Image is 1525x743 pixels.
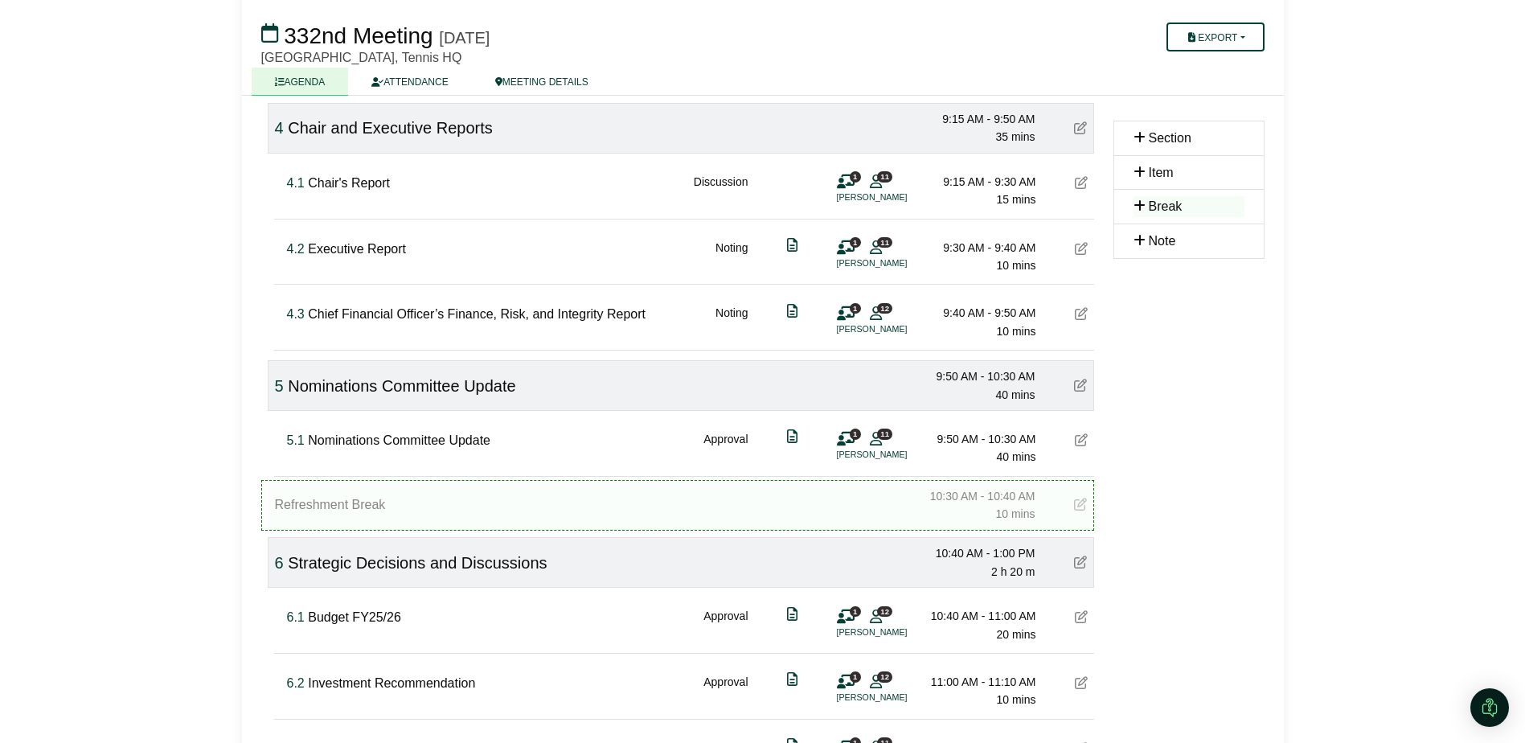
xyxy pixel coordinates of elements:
[991,565,1035,578] span: 2 h 20 m
[275,119,284,137] span: Click to fine tune number
[924,607,1036,625] div: 10:40 AM - 11:00 AM
[287,610,305,624] span: Click to fine tune number
[308,242,406,256] span: Executive Report
[1149,166,1174,179] span: Item
[995,130,1035,143] span: 35 mins
[715,239,748,275] div: Noting
[287,676,305,690] span: Click to fine tune number
[877,303,892,314] span: 12
[837,448,957,462] li: [PERSON_NAME]
[284,23,432,48] span: 332nd Meeting
[877,237,892,248] span: 11
[1149,199,1183,213] span: Break
[252,68,349,96] a: AGENDA
[924,173,1036,191] div: 9:15 AM - 9:30 AM
[877,671,892,682] span: 12
[275,377,284,395] span: Click to fine tune number
[703,673,748,709] div: Approval
[837,191,957,204] li: [PERSON_NAME]
[923,544,1035,562] div: 10:40 AM - 1:00 PM
[837,322,957,336] li: [PERSON_NAME]
[703,607,748,643] div: Approval
[308,176,390,190] span: Chair's Report
[923,487,1035,505] div: 10:30 AM - 10:40 AM
[287,176,305,190] span: Click to fine tune number
[923,110,1035,128] div: 9:15 AM - 9:50 AM
[348,68,471,96] a: ATTENDANCE
[850,171,861,182] span: 1
[924,430,1036,448] div: 9:50 AM - 10:30 AM
[850,429,861,439] span: 1
[837,691,957,704] li: [PERSON_NAME]
[275,498,386,511] span: Refreshment Break
[837,626,957,639] li: [PERSON_NAME]
[996,450,1035,463] span: 40 mins
[439,28,490,47] div: [DATE]
[472,68,612,96] a: MEETING DETAILS
[924,239,1036,257] div: 9:30 AM - 9:40 AM
[261,51,462,64] span: [GEOGRAPHIC_DATA], Tennis HQ
[995,388,1035,401] span: 40 mins
[877,606,892,617] span: 12
[1166,23,1264,51] button: Export
[308,610,401,624] span: Budget FY25/26
[288,377,515,395] span: Nominations Committee Update
[877,171,892,182] span: 11
[1149,131,1191,145] span: Section
[923,367,1035,385] div: 9:50 AM - 10:30 AM
[850,303,861,314] span: 1
[287,307,305,321] span: Click to fine tune number
[996,325,1035,338] span: 10 mins
[877,429,892,439] span: 11
[308,433,490,447] span: Nominations Committee Update
[287,242,305,256] span: Click to fine tune number
[996,193,1035,206] span: 15 mins
[837,257,957,270] li: [PERSON_NAME]
[1470,688,1509,727] div: Open Intercom Messenger
[996,259,1035,272] span: 10 mins
[1149,234,1176,248] span: Note
[850,606,861,617] span: 1
[996,693,1035,706] span: 10 mins
[275,554,284,572] span: Click to fine tune number
[995,507,1035,520] span: 10 mins
[850,671,861,682] span: 1
[850,237,861,248] span: 1
[694,173,748,209] div: Discussion
[308,307,646,321] span: Chief Financial Officer’s Finance, Risk, and Integrity Report
[308,676,475,690] span: Investment Recommendation
[996,628,1035,641] span: 20 mins
[703,430,748,466] div: Approval
[288,119,493,137] span: Chair and Executive Reports
[924,673,1036,691] div: 11:00 AM - 11:10 AM
[287,433,305,447] span: Click to fine tune number
[924,304,1036,322] div: 9:40 AM - 9:50 AM
[715,304,748,340] div: Noting
[288,554,547,572] span: Strategic Decisions and Discussions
